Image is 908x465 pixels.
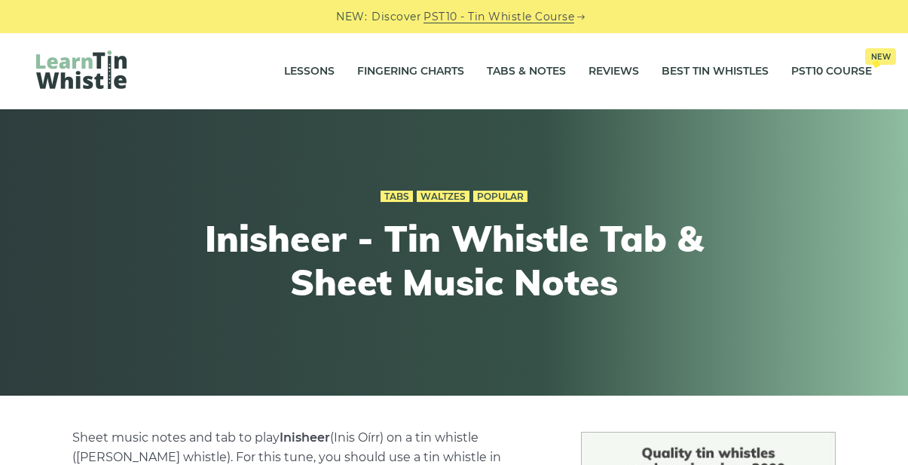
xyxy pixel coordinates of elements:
[417,191,469,203] a: Waltzes
[487,53,566,90] a: Tabs & Notes
[280,430,330,445] strong: Inisheer
[357,53,464,90] a: Fingering Charts
[284,53,335,90] a: Lessons
[177,217,732,304] h1: Inisheer - Tin Whistle Tab & Sheet Music Notes
[589,53,639,90] a: Reviews
[662,53,769,90] a: Best Tin Whistles
[36,50,127,89] img: LearnTinWhistle.com
[473,191,527,203] a: Popular
[791,53,872,90] a: PST10 CourseNew
[865,48,896,65] span: New
[381,191,413,203] a: Tabs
